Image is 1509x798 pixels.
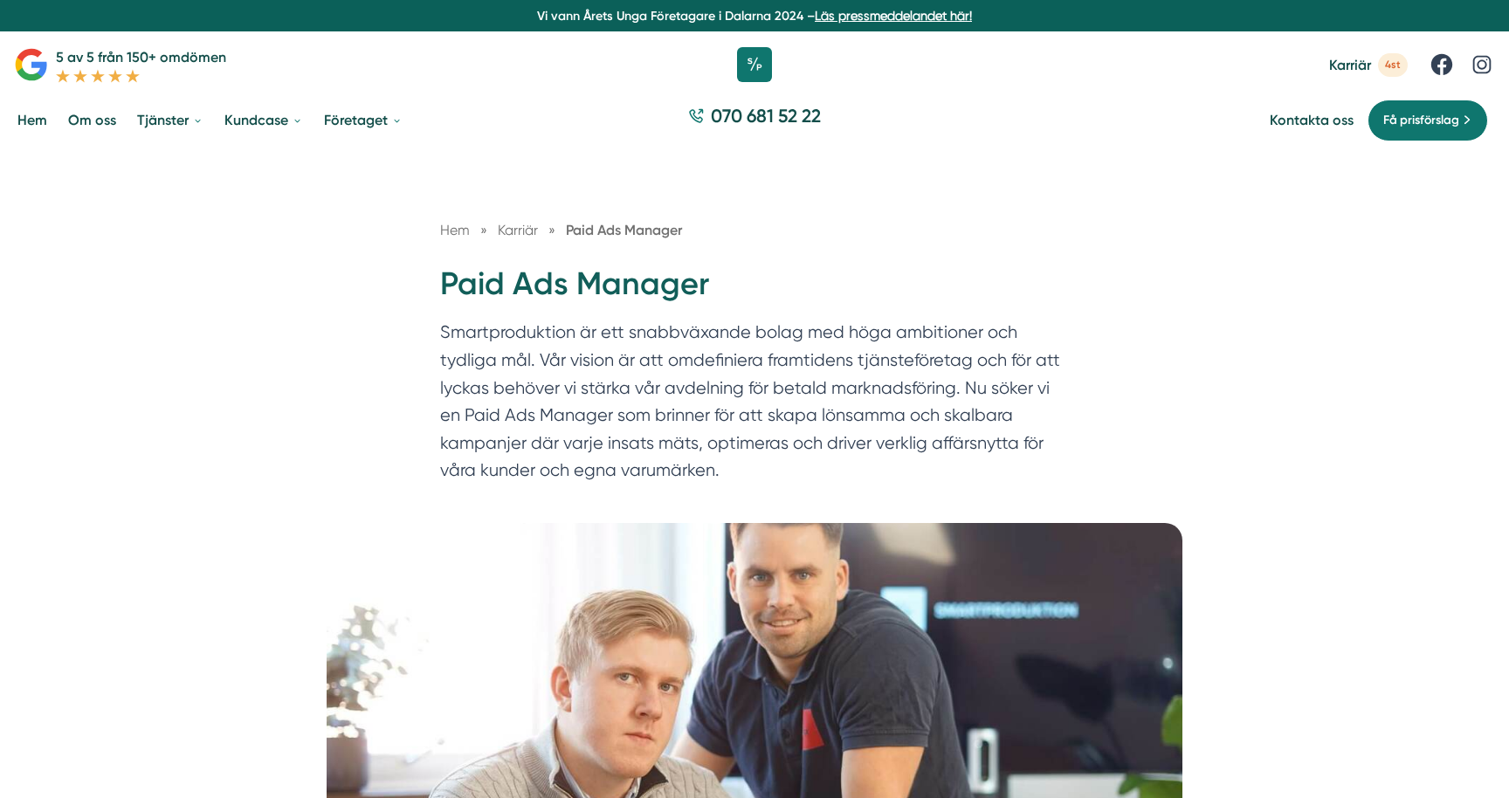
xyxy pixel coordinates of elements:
span: » [548,219,555,241]
a: Tjänster [134,98,207,142]
a: Karriär 4st [1329,53,1408,77]
p: Vi vann Årets Unga Företagare i Dalarna 2024 – [7,7,1502,24]
span: Karriär [498,222,538,238]
span: Få prisförslag [1383,111,1459,130]
a: Kontakta oss [1270,112,1354,128]
p: 5 av 5 från 150+ omdömen [56,46,226,68]
a: Få prisförslag [1368,100,1488,141]
span: » [480,219,487,241]
span: 4st [1378,53,1408,77]
a: Om oss [65,98,120,142]
a: Läs pressmeddelandet här! [815,9,972,23]
nav: Breadcrumb [440,219,1069,241]
a: 070 681 52 22 [681,103,828,137]
span: 070 681 52 22 [711,103,821,128]
a: Hem [440,222,470,238]
a: Kundcase [221,98,307,142]
a: Paid Ads Manager [566,222,682,238]
h1: Paid Ads Manager [440,263,1069,320]
span: Karriär [1329,57,1371,73]
a: Hem [14,98,51,142]
p: Smartproduktion är ett snabbväxande bolag med höga ambitioner och tydliga mål. Vår vision är att ... [440,319,1069,492]
a: Karriär [498,222,541,238]
a: Företaget [320,98,406,142]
